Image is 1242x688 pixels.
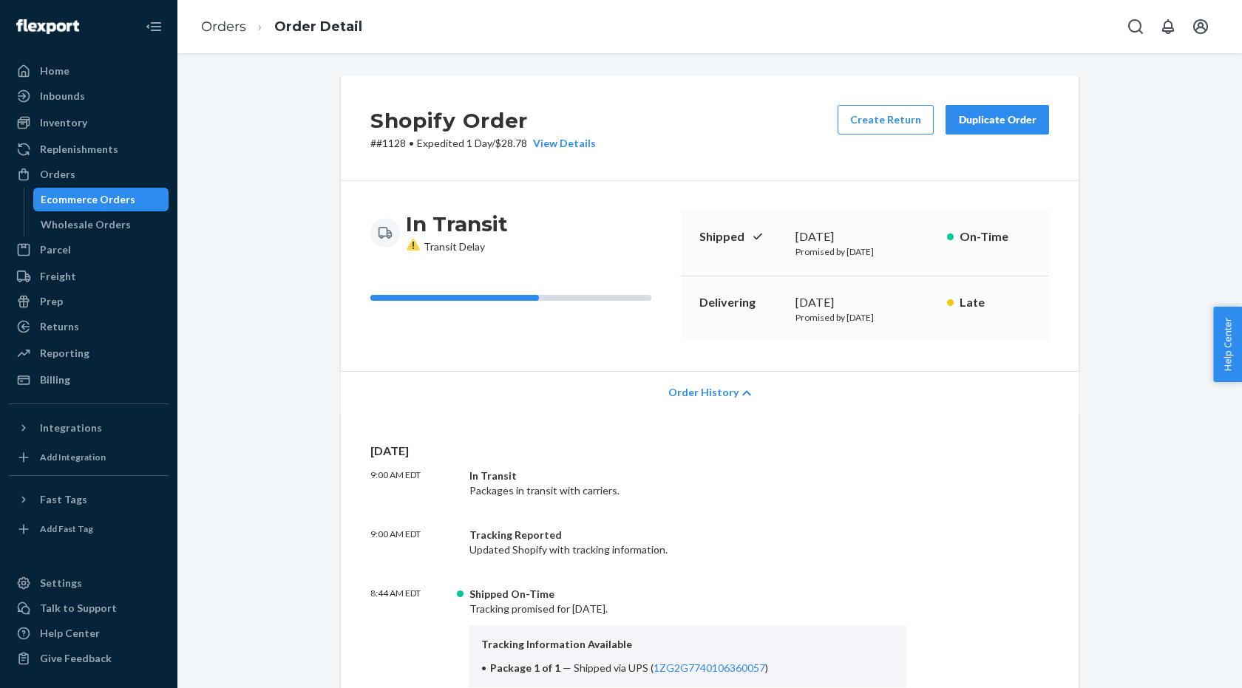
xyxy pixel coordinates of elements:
button: Create Return [838,105,934,134]
div: Tracking Reported [469,528,906,542]
p: Delivering [699,294,784,311]
a: Settings [9,571,169,595]
a: Replenishments [9,137,169,161]
div: Returns [40,319,79,334]
button: Give Feedback [9,647,169,670]
a: Home [9,59,169,83]
button: Close Navigation [139,12,169,41]
a: Ecommerce Orders [33,188,169,211]
p: 8:44 AM EDT [370,587,458,687]
a: Reporting [9,341,169,365]
a: Help Center [9,621,169,645]
p: Tracking Information Available [481,637,895,652]
button: Open account menu [1186,12,1215,41]
p: Late [960,294,1031,311]
p: # #1128 / $28.78 [370,136,596,151]
div: Packages in transit with carriers. [469,469,906,498]
div: Billing [40,372,70,387]
span: • [409,137,414,149]
iframe: Find more information here [966,265,1242,688]
span: Order History [668,385,739,400]
p: [DATE] [370,443,1049,460]
button: View Details [527,136,596,151]
button: Fast Tags [9,488,169,511]
div: [DATE] [795,228,935,245]
a: 1ZG2G7740106360057 [654,661,765,674]
div: Talk to Support [40,601,117,616]
div: Prep [40,294,63,309]
div: Add Integration [40,451,106,463]
div: Add Fast Tag [40,522,93,535]
a: Orders [9,163,169,186]
h2: Shopify Order [370,105,596,136]
div: Integrations [40,420,102,435]
div: Inbounds [40,89,85,103]
div: [DATE] [795,294,935,311]
a: Freight [9,265,169,288]
p: 9:00 AM EDT [370,469,458,498]
a: Add Fast Tag [9,517,169,541]
div: Duplicate Order [958,112,1036,127]
a: Parcel [9,238,169,262]
p: Promised by [DATE] [795,311,935,324]
div: Reporting [40,346,89,361]
span: Package 1 of 1 [490,661,560,674]
div: Freight [40,269,76,284]
a: Orders [201,18,246,35]
button: Open Search Box [1121,12,1150,41]
a: Add Integration [9,446,169,469]
span: Expedited 1 Day [417,137,492,149]
div: Settings [40,576,82,590]
div: In Transit [469,469,906,483]
div: Orders [40,167,75,182]
img: Flexport logo [16,19,79,34]
a: Returns [9,315,169,338]
p: On-Time [960,228,1031,245]
div: Tracking promised for [DATE]. [469,587,906,687]
div: Inventory [40,115,87,130]
a: Inventory [9,111,169,134]
p: 9:00 AM EDT [370,528,458,557]
a: Order Detail [274,18,362,35]
p: Shipped [699,228,784,245]
div: Parcel [40,242,71,257]
div: Shipped On-Time [469,587,906,602]
div: Give Feedback [40,651,112,666]
span: Transit Delay [406,240,485,253]
button: Open notifications [1153,12,1183,41]
a: Prep [9,290,169,313]
a: Wholesale Orders [33,213,169,236]
div: Wholesale Orders [41,217,131,232]
button: Integrations [9,416,169,440]
ol: breadcrumbs [189,5,374,49]
p: Promised by [DATE] [795,245,935,258]
div: Replenishments [40,142,118,157]
div: Home [40,64,69,78]
button: Talk to Support [9,596,169,620]
a: Billing [9,368,169,392]
h3: In Transit [406,211,508,237]
div: Ecommerce Orders [41,192,135,207]
span: Shipped via UPS ( ) [574,661,768,674]
div: Updated Shopify with tracking information. [469,528,906,557]
span: — [563,661,571,674]
a: Inbounds [9,84,169,108]
div: Help Center [40,626,100,641]
button: Duplicate Order [946,105,1049,134]
div: Fast Tags [40,492,87,507]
